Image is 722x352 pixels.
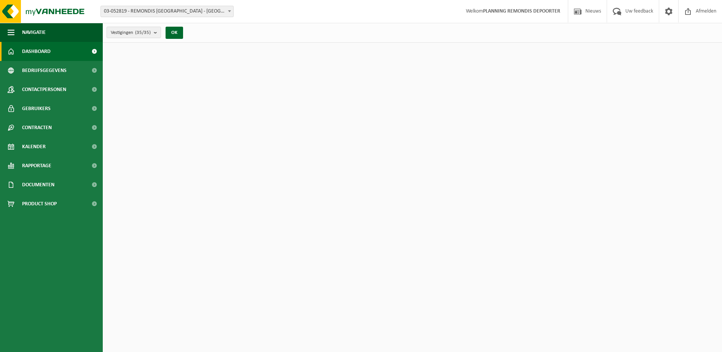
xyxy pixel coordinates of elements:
[22,61,67,80] span: Bedrijfsgegevens
[22,42,51,61] span: Dashboard
[107,27,161,38] button: Vestigingen(35/35)
[22,99,51,118] span: Gebruikers
[22,118,52,137] span: Contracten
[483,8,560,14] strong: PLANNING REMONDIS DEPOORTER
[22,137,46,156] span: Kalender
[100,6,234,17] span: 03-052819 - REMONDIS WEST-VLAANDEREN - OOSTENDE
[135,30,151,35] count: (35/35)
[22,175,54,194] span: Documenten
[22,23,46,42] span: Navigatie
[22,194,57,213] span: Product Shop
[101,6,233,17] span: 03-052819 - REMONDIS WEST-VLAANDEREN - OOSTENDE
[22,156,51,175] span: Rapportage
[22,80,66,99] span: Contactpersonen
[166,27,183,39] button: OK
[111,27,151,38] span: Vestigingen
